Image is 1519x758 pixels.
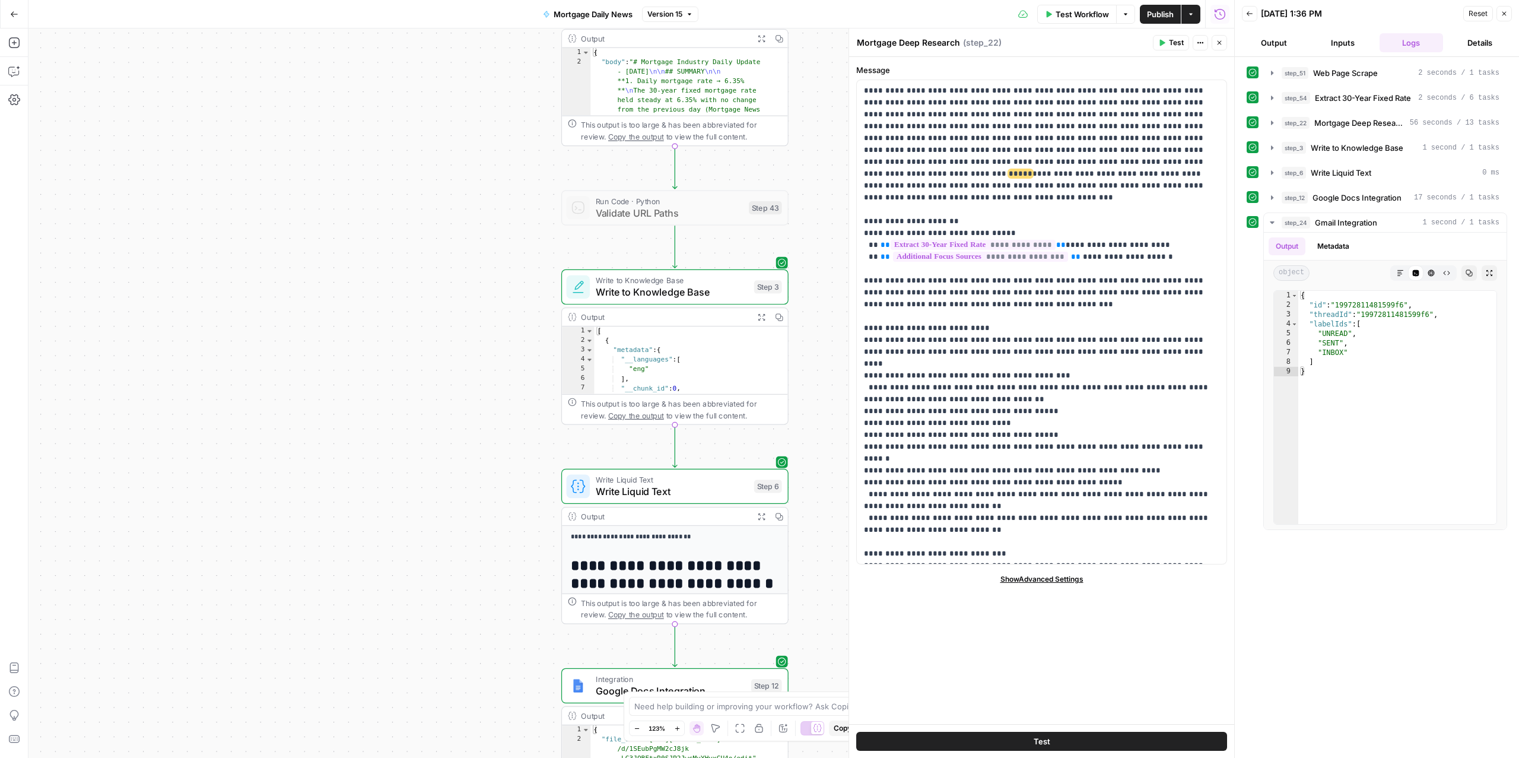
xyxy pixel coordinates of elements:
[562,383,594,393] div: 7
[586,345,594,355] span: Toggle code folding, rows 3 through 11
[834,723,851,734] span: Copy
[586,355,594,364] span: Toggle code folding, rows 4 through 6
[963,37,1002,49] span: ( step_22 )
[1282,142,1306,154] span: step_3
[1274,291,1298,300] div: 1
[562,336,594,345] div: 2
[581,510,748,522] div: Output
[561,269,789,425] div: Write to Knowledge BaseWrite to Knowledge BaseStep 3Output[ { "metadata":{ "__languages":[ "eng" ...
[1274,357,1298,367] div: 8
[1264,188,1507,207] button: 17 seconds / 1 tasks
[1264,163,1507,182] button: 0 ms
[608,411,664,420] span: Copy the output
[1056,8,1109,20] span: Test Workflow
[1422,217,1499,228] span: 1 second / 1 tasks
[1282,217,1310,229] span: step_24
[582,48,590,58] span: Toggle code folding, rows 1 through 3
[1269,237,1305,255] button: Output
[596,205,743,220] span: Validate URL Paths
[829,721,856,736] button: Copy
[1282,117,1310,129] span: step_22
[1153,35,1189,50] button: Test
[1314,117,1405,129] span: Mortgage Deep Research
[751,679,782,692] div: Step 12
[1315,217,1377,229] span: Gmail Integration
[1264,233,1507,529] div: 1 second / 1 tasks
[1169,37,1184,48] span: Test
[1282,167,1306,179] span: step_6
[1310,237,1356,255] button: Metadata
[608,610,664,619] span: Copy the output
[754,480,782,493] div: Step 6
[1482,167,1499,178] span: 0 ms
[1274,329,1298,338] div: 5
[562,355,594,364] div: 4
[856,732,1227,751] button: Test
[1140,5,1181,24] button: Publish
[1037,5,1116,24] button: Test Workflow
[1273,265,1310,281] span: object
[562,345,594,355] div: 3
[562,394,594,413] div: 8
[1264,138,1507,157] button: 1 second / 1 tasks
[1313,192,1402,204] span: Google Docs Integration
[1291,319,1298,329] span: Toggle code folding, rows 4 through 8
[586,326,594,336] span: Toggle code folding, rows 1 through 13
[673,226,677,268] g: Edge from step_43 to step_3
[562,374,594,383] div: 6
[561,190,789,225] div: Run Code · PythonValidate URL PathsStep 43
[581,311,748,323] div: Output
[562,48,590,58] div: 1
[1448,33,1512,52] button: Details
[673,624,677,667] g: Edge from step_6 to step_12
[749,201,782,214] div: Step 43
[673,425,677,467] g: Edge from step_3 to step_6
[1469,8,1488,19] span: Reset
[647,9,682,20] span: Version 15
[571,678,586,693] img: Instagram%20post%20-%201%201.png
[1274,348,1298,357] div: 7
[1380,33,1444,52] button: Logs
[1311,142,1403,154] span: Write to Knowledge Base
[649,724,665,733] span: 123%
[1418,93,1499,103] span: 2 seconds / 6 tasks
[562,364,594,374] div: 5
[596,684,745,699] span: Google Docs Integration
[1282,192,1308,204] span: step_12
[1274,319,1298,329] div: 4
[562,326,594,336] div: 1
[581,33,748,45] div: Output
[856,64,1227,76] label: Message
[596,274,748,286] span: Write to Knowledge Base
[1410,118,1499,128] span: 56 seconds / 13 tasks
[1264,88,1507,107] button: 2 seconds / 6 tasks
[1034,735,1050,747] span: Test
[1311,167,1371,179] span: Write Liquid Text
[1311,33,1375,52] button: Inputs
[1264,113,1507,132] button: 56 seconds / 13 tasks
[586,336,594,345] span: Toggle code folding, rows 2 through 12
[596,484,748,499] span: Write Liquid Text
[1242,33,1306,52] button: Output
[1291,291,1298,300] span: Toggle code folding, rows 1 through 9
[596,195,743,207] span: Run Code · Python
[1274,310,1298,319] div: 3
[581,398,781,421] div: This output is too large & has been abbreviated for review. to view the full content.
[857,37,960,49] textarea: Mortgage Deep Research
[1282,92,1310,104] span: step_54
[596,474,748,486] span: Write Liquid Text
[754,280,782,293] div: Step 3
[1274,300,1298,310] div: 2
[1264,213,1507,232] button: 1 second / 1 tasks
[596,285,748,300] span: Write to Knowledge Base
[1313,67,1378,79] span: Web Page Scrape
[608,132,664,141] span: Copy the output
[1315,92,1411,104] span: Extract 30-Year Fixed Rate
[1274,367,1298,376] div: 9
[581,710,748,722] div: Output
[1414,192,1499,203] span: 17 seconds / 1 tasks
[1000,574,1083,585] span: Show Advanced Settings
[642,7,698,22] button: Version 15
[581,119,781,143] div: This output is too large & has been abbreviated for review. to view the full content.
[596,673,745,685] span: Integration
